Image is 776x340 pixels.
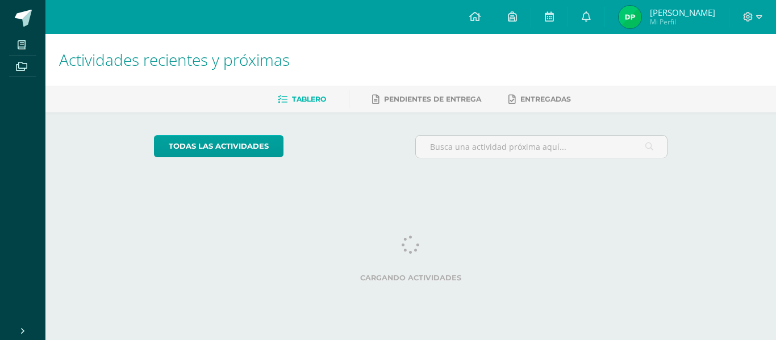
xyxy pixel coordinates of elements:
[384,95,481,103] span: Pendientes de entrega
[520,95,571,103] span: Entregadas
[619,6,641,28] img: 4da7daf102996d5584462b3331ec5ef1.png
[416,136,667,158] input: Busca una actividad próxima aquí...
[650,7,715,18] span: [PERSON_NAME]
[372,90,481,108] a: Pendientes de entrega
[278,90,326,108] a: Tablero
[59,49,290,70] span: Actividades recientes y próximas
[650,17,715,27] span: Mi Perfil
[508,90,571,108] a: Entregadas
[154,135,283,157] a: todas las Actividades
[154,274,668,282] label: Cargando actividades
[292,95,326,103] span: Tablero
